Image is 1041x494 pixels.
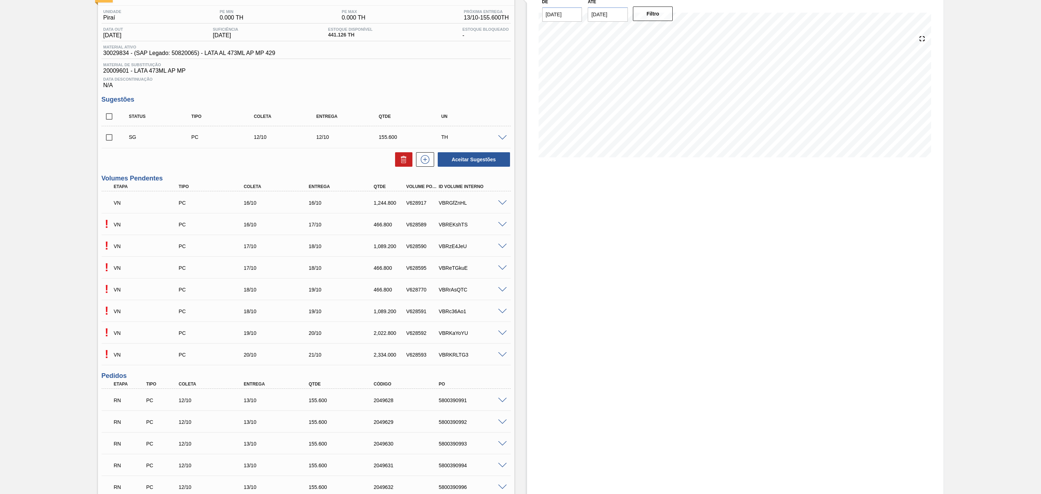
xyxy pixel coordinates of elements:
button: Filtro [633,7,673,21]
div: 21/10/2025 [307,352,382,358]
div: 155.600 [377,134,449,140]
div: Aceitar Sugestões [434,152,511,167]
div: 155.600 [307,441,382,447]
div: Pedido de Compra [177,243,252,249]
div: 1,089.200 [372,308,408,314]
div: Qtde [377,114,449,119]
p: RN [114,463,146,468]
p: Pendente de aceite [102,348,112,361]
div: 466.800 [372,287,408,293]
div: VBReTGkuE [437,265,512,271]
p: VN [114,222,185,227]
div: Entrega [307,184,382,189]
p: VN [114,352,185,358]
p: VN [114,200,185,206]
input: dd/mm/yyyy [542,7,582,22]
p: RN [114,441,146,447]
h3: Volumes Pendentes [102,175,511,182]
span: PE MAX [342,9,365,14]
div: Excluir Sugestões [391,152,412,167]
div: Em Renegociação [112,414,148,430]
div: 12/10/2025 [177,419,252,425]
span: Data out [103,27,123,31]
div: Aguardando Confirmação de Aceite Parcial [112,303,187,319]
div: N/A [102,74,511,89]
div: Coleta [177,382,252,387]
span: 13/10 - 155.600 TH [464,14,509,21]
div: 13/10/2025 [242,484,317,490]
div: 19/10/2025 [307,308,382,314]
div: VBREKshTS [437,222,512,227]
div: Em Renegociação [112,436,148,452]
div: VBRGfZnHL [437,200,512,206]
div: Pedido de Compra [144,419,180,425]
div: 12/10/2025 [177,484,252,490]
span: 441.126 TH [328,32,373,38]
p: RN [114,484,146,490]
div: V628595 [404,265,440,271]
div: 1,244.800 [372,200,408,206]
button: Aceitar Sugestões [438,152,510,167]
p: Pendente de aceite [102,217,112,231]
div: 5800390994 [437,463,512,468]
span: [DATE] [103,32,123,39]
div: Aguardando Confirmação de Aceite Parcial [112,282,187,298]
div: V628590 [404,243,440,249]
p: VN [114,265,185,271]
span: Material ativo [103,45,275,49]
div: PO [437,382,512,387]
div: UN [440,114,511,119]
div: Aguardando Confirmação de Aceite Parcial [112,347,187,363]
div: Status [127,114,199,119]
input: dd/mm/yyyy [588,7,628,22]
p: RN [114,419,146,425]
p: VN [114,330,185,336]
div: Pedido de Compra [177,200,252,206]
div: Qtde [372,184,408,189]
div: 2049631 [372,463,447,468]
div: 18/10/2025 [307,243,382,249]
div: VBRrAsQTC [437,287,512,293]
div: 155.600 [307,463,382,468]
div: V628589 [404,222,440,227]
p: VN [114,308,185,314]
div: Coleta [252,114,324,119]
p: Pendente de aceite [102,261,112,274]
div: - [460,27,510,39]
p: Pendente de aceite [102,239,112,252]
span: 0.000 TH [342,14,365,21]
div: VBRKRLTG3 [437,352,512,358]
div: 12/10/2025 [177,397,252,403]
div: 20/10/2025 [242,352,317,358]
div: 19/10/2025 [242,330,317,336]
p: Pendente de aceite [102,326,112,339]
span: Data Descontinuação [103,77,509,81]
div: V628591 [404,308,440,314]
div: Pedido de Compra [177,330,252,336]
div: Código [372,382,447,387]
h3: Pedidos [102,372,511,380]
div: 2049630 [372,441,447,447]
div: Nova sugestão [412,152,434,167]
div: 17/10/2025 [242,265,317,271]
div: 17/10/2025 [307,222,382,227]
div: 2049632 [372,484,447,490]
div: 13/10/2025 [242,463,317,468]
div: Em Renegociação [112,457,148,473]
div: Tipo [177,184,252,189]
div: 19/10/2025 [307,287,382,293]
div: Pedido de Compra [177,287,252,293]
div: 5800390996 [437,484,512,490]
span: Unidade [103,9,121,14]
span: Material de Substituição [103,63,509,67]
div: V628593 [404,352,440,358]
div: 20/10/2025 [307,330,382,336]
div: 13/10/2025 [242,441,317,447]
div: 5800390993 [437,441,512,447]
div: Aguardando Confirmação de Aceite Parcial [112,238,187,254]
span: Estoque Bloqueado [462,27,509,31]
div: Tipo [189,114,261,119]
div: 12/10/2025 [314,134,386,140]
div: Qtde [307,382,382,387]
div: 16/10/2025 [307,200,382,206]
